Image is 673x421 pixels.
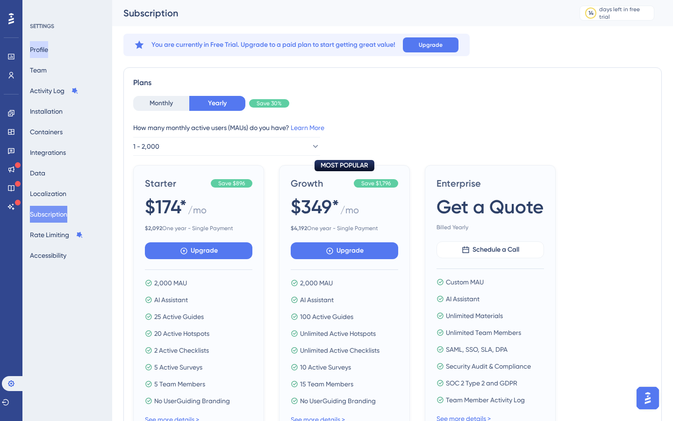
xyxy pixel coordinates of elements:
[291,177,350,190] span: Growth
[340,203,359,221] span: / mo
[30,206,67,223] button: Subscription
[437,241,544,258] button: Schedule a Call
[291,225,398,232] span: One year - Single Payment
[446,310,503,321] span: Unlimited Materials
[599,6,651,21] div: days left in free trial
[154,362,202,373] span: 5 Active Surveys
[257,100,282,107] span: Save 30%
[154,294,188,305] span: AI Assistant
[189,96,245,111] button: Yearly
[145,177,207,190] span: Starter
[145,225,162,232] b: $ 2,092
[145,242,252,259] button: Upgrade
[437,224,544,231] span: Billed Yearly
[30,22,106,30] div: SETTINGS
[361,180,391,187] span: Save $1,796
[133,77,652,88] div: Plans
[145,194,187,220] span: $174*
[191,245,218,256] span: Upgrade
[154,328,209,339] span: 20 Active Hotspots
[403,37,458,52] button: Upgrade
[123,7,556,20] div: Subscription
[133,122,652,133] div: How many monthly active users (MAUs) do you have?
[154,378,205,390] span: 5 Team Members
[446,394,525,406] span: Team Member Activity Log
[133,137,320,156] button: 1 - 2,000
[446,344,508,355] span: SAML, SSO, SLA, DPA
[300,294,334,305] span: AI Assistant
[30,123,63,140] button: Containers
[291,124,324,131] a: Learn More
[419,41,443,49] span: Upgrade
[30,247,66,264] button: Accessibility
[154,395,230,406] span: No UserGuiding Branding
[473,244,519,255] span: Schedule a Call
[218,180,245,187] span: Save $896
[300,328,376,339] span: Unlimited Active Hotspots
[30,103,63,120] button: Installation
[300,395,376,406] span: No UserGuiding Branding
[30,62,47,79] button: Team
[446,327,521,338] span: Unlimited Team Members
[145,225,252,232] span: One year - Single Payment
[30,226,83,243] button: Rate Limiting
[151,39,395,51] span: You are currently in Free Trial. Upgrade to a paid plan to start getting great value!
[437,194,544,220] span: Get a Quote
[446,361,531,372] span: Security Audit & Compliance
[437,177,544,190] span: Enterprise
[154,345,209,356] span: 2 Active Checklists
[154,311,204,322] span: 25 Active Guides
[133,96,189,111] button: Monthly
[30,41,48,58] button: Profile
[30,185,66,202] button: Localization
[133,141,159,152] span: 1 - 2,000
[300,345,379,356] span: Unlimited Active Checklists
[30,82,79,99] button: Activity Log
[315,160,374,171] div: MOST POPULAR
[300,311,353,322] span: 100 Active Guides
[300,362,351,373] span: 10 Active Surveys
[588,9,594,17] div: 14
[446,276,484,288] span: Custom MAU
[291,242,398,259] button: Upgrade
[291,194,339,220] span: $349*
[300,378,353,390] span: 15 Team Members
[634,384,662,412] iframe: UserGuiding AI Assistant Launcher
[188,203,207,221] span: / mo
[446,293,480,305] span: AI Assistant
[300,277,333,289] span: 2,000 MAU
[291,225,307,232] b: $ 4,192
[446,377,517,389] span: SOC 2 Type 2 and GDPR
[30,144,66,161] button: Integrations
[336,245,364,256] span: Upgrade
[154,277,187,289] span: 2,000 MAU
[30,165,45,181] button: Data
